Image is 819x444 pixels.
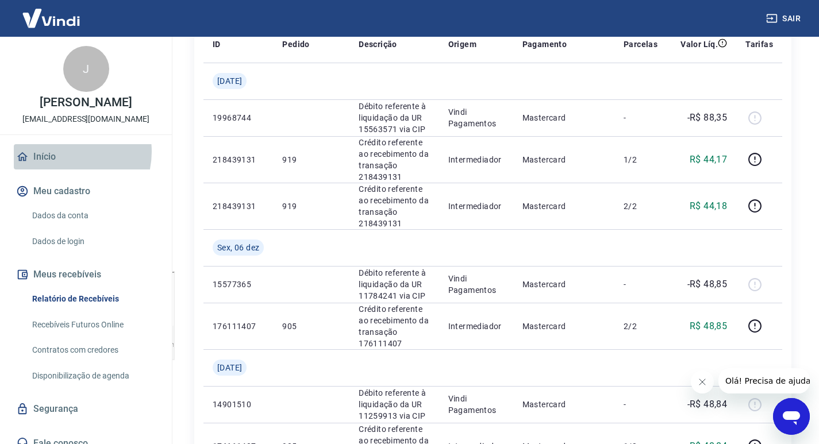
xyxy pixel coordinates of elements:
[359,267,429,302] p: Débito referente à liquidação da UR 11784241 via CIP
[40,96,132,109] p: [PERSON_NAME]
[448,273,504,296] p: Vindi Pagamentos
[624,38,657,50] p: Parcelas
[718,368,810,393] iframe: Mensagem da empresa
[48,67,57,76] img: tab_domain_overview_orange.svg
[624,321,657,332] p: 2/2
[359,137,429,183] p: Crédito referente ao recebimento da transação 218439131
[448,321,504,332] p: Intermediador
[282,38,309,50] p: Pedido
[764,8,805,29] button: Sair
[213,279,264,290] p: 15577365
[32,18,56,28] div: v 4.0.25
[448,393,504,416] p: Vindi Pagamentos
[60,68,88,75] div: Domínio
[134,68,184,75] div: Palavras-chave
[217,75,242,87] span: [DATE]
[680,38,718,50] p: Valor Líq.
[448,200,504,212] p: Intermediador
[28,364,158,388] a: Disponibilização de agenda
[687,397,728,411] p: -R$ 48,84
[22,113,149,125] p: [EMAIL_ADDRESS][DOMAIN_NAME]
[522,200,605,212] p: Mastercard
[624,279,657,290] p: -
[14,396,158,422] a: Segurança
[213,154,264,165] p: 218439131
[28,230,158,253] a: Dados de login
[14,179,158,204] button: Meu cadastro
[624,200,657,212] p: 2/2
[448,38,476,50] p: Origem
[522,38,567,50] p: Pagamento
[522,154,605,165] p: Mastercard
[624,154,657,165] p: 1/2
[690,319,727,333] p: R$ 48,85
[282,154,340,165] p: 919
[522,279,605,290] p: Mastercard
[359,183,429,229] p: Crédito referente ao recebimento da transação 218439131
[217,362,242,373] span: [DATE]
[687,111,728,125] p: -R$ 88,35
[28,338,158,362] a: Contratos com credores
[217,242,259,253] span: Sex, 06 dez
[63,46,109,92] div: J
[213,200,264,212] p: 218439131
[14,144,158,169] a: Início
[687,277,728,291] p: -R$ 48,85
[30,30,164,39] div: [PERSON_NAME]: [DOMAIN_NAME]
[448,106,504,129] p: Vindi Pagamentos
[359,387,429,422] p: Débito referente à liquidação da UR 11259913 via CIP
[28,287,158,311] a: Relatório de Recebíveis
[14,262,158,287] button: Meus recebíveis
[359,101,429,135] p: Débito referente à liquidação da UR 15563571 via CIP
[690,153,727,167] p: R$ 44,17
[282,321,340,332] p: 905
[624,399,657,410] p: -
[18,18,28,28] img: logo_orange.svg
[448,154,504,165] p: Intermediador
[213,38,221,50] p: ID
[745,38,773,50] p: Tarifas
[691,370,714,393] iframe: Fechar mensagem
[213,399,264,410] p: 14901510
[690,199,727,213] p: R$ 44,18
[624,112,657,123] p: -
[18,30,28,39] img: website_grey.svg
[28,204,158,227] a: Dados da conta
[773,398,810,435] iframe: Botão para abrir a janela de mensagens
[14,1,89,36] img: Vindi
[213,321,264,332] p: 176111407
[359,38,397,50] p: Descrição
[121,67,130,76] img: tab_keywords_by_traffic_grey.svg
[522,321,605,332] p: Mastercard
[282,200,340,212] p: 919
[28,313,158,337] a: Recebíveis Futuros Online
[7,8,97,17] span: Olá! Precisa de ajuda?
[522,399,605,410] p: Mastercard
[359,303,429,349] p: Crédito referente ao recebimento da transação 176111407
[213,112,264,123] p: 19968744
[522,112,605,123] p: Mastercard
